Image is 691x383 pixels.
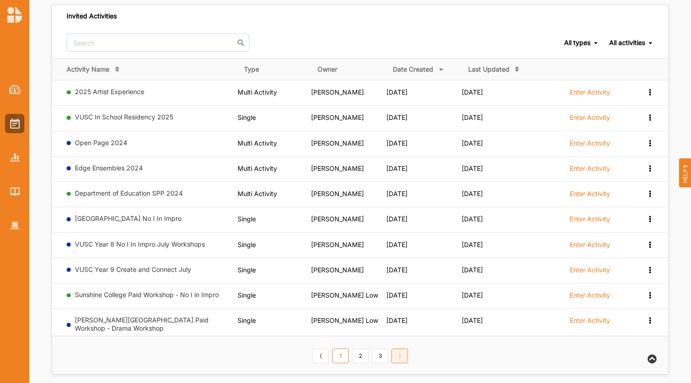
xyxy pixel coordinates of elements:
[5,114,24,133] a: Activities
[75,139,127,146] a: Open Page 2024
[311,347,410,363] div: Pagination Navigation
[238,241,256,248] span: Single
[372,349,388,363] a: 3
[570,241,610,249] label: Enter Activity
[386,316,408,324] span: [DATE]
[10,118,20,129] img: Activities
[609,39,645,47] div: All activities
[311,139,364,147] span: [PERSON_NAME]
[352,349,368,363] a: 2
[311,113,364,121] span: [PERSON_NAME]
[462,164,483,172] span: [DATE]
[391,349,408,363] a: Next item
[10,187,20,195] img: Library
[75,113,173,121] a: VUSC In School Residency 2025
[75,214,181,222] a: [GEOGRAPHIC_DATA] No I In Impro
[462,139,483,147] span: [DATE]
[75,189,183,197] a: Department of Education SPP 2024
[332,349,349,363] a: 1
[386,291,408,299] span: [DATE]
[7,6,22,23] img: logo
[311,266,364,274] span: [PERSON_NAME]
[570,139,610,152] a: Enter Activity
[75,316,209,332] a: [PERSON_NAME][GEOGRAPHIC_DATA] Paid Workshop - Drama Workshop
[67,34,249,52] input: Search
[238,164,277,172] span: Multi Activity
[462,266,483,274] span: [DATE]
[386,139,408,147] span: [DATE]
[570,88,610,96] label: Enter Activity
[75,240,205,248] a: VUSC Year 8 No I In Impro July Workshops
[311,316,378,324] span: [PERSON_NAME] Low
[75,265,191,273] a: VUSC Year 9 Create and Connect July
[386,266,408,274] span: [DATE]
[570,316,610,330] a: Enter Activity
[238,291,256,299] span: Single
[311,88,364,96] span: [PERSON_NAME]
[462,291,483,299] span: [DATE]
[386,88,408,96] span: [DATE]
[386,113,408,121] span: [DATE]
[570,291,610,304] a: Enter Activity
[570,113,610,122] label: Enter Activity
[570,265,610,279] a: Enter Activity
[570,88,610,101] a: Enter Activity
[67,12,117,20] div: Invited Activities
[9,85,21,94] img: Dashboard
[386,241,408,248] span: [DATE]
[311,190,364,197] span: [PERSON_NAME]
[312,349,329,363] a: Previous item
[570,189,610,203] a: Enter Activity
[462,113,483,121] span: [DATE]
[67,65,109,73] div: Activity Name
[10,153,20,161] img: Reports
[462,316,483,324] span: [DATE]
[311,291,378,299] span: [PERSON_NAME] Low
[570,240,610,254] a: Enter Activity
[311,215,364,223] span: [PERSON_NAME]
[570,164,610,178] a: Enter Activity
[462,88,483,96] span: [DATE]
[238,215,256,223] span: Single
[5,148,24,167] a: Reports
[570,113,610,127] a: Enter Activity
[238,316,256,324] span: Single
[238,139,277,147] span: Multi Activity
[570,266,610,274] label: Enter Activity
[570,164,610,173] label: Enter Activity
[238,113,256,121] span: Single
[468,65,510,73] div: Last Updated
[311,164,364,172] span: [PERSON_NAME]
[10,222,20,230] img: Organisation
[238,59,311,80] th: Type
[311,241,364,248] span: [PERSON_NAME]
[238,88,277,96] span: Multi Activity
[386,190,408,197] span: [DATE]
[564,39,590,47] div: All types
[238,190,277,197] span: Multi Activity
[75,164,143,172] a: Edge Ensembles 2024
[570,190,610,198] label: Enter Activity
[5,216,24,235] a: Organisation
[75,291,219,299] a: Sunshine College Paid Workshop - No I in Impro
[238,266,256,274] span: Single
[5,80,24,99] a: Dashboard
[570,139,610,147] label: Enter Activity
[462,241,483,248] span: [DATE]
[570,214,610,228] a: Enter Activity
[570,316,610,325] label: Enter Activity
[462,190,483,197] span: [DATE]
[393,65,433,73] div: Date Created
[5,182,24,201] a: Library
[462,215,483,223] span: [DATE]
[386,215,408,223] span: [DATE]
[75,88,144,96] a: 2025 Artist Experience
[311,59,387,80] th: Owner
[570,215,610,223] label: Enter Activity
[386,164,408,172] span: [DATE]
[570,291,610,299] label: Enter Activity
